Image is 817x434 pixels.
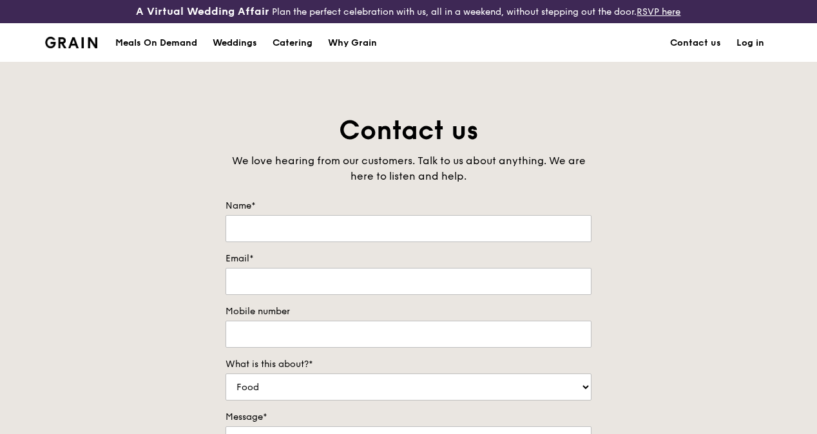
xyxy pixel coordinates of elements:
[637,6,680,17] a: RSVP here
[729,24,772,62] a: Log in
[320,24,385,62] a: Why Grain
[226,411,591,424] label: Message*
[205,24,265,62] a: Weddings
[662,24,729,62] a: Contact us
[226,153,591,184] div: We love hearing from our customers. Talk to us about anything. We are here to listen and help.
[226,252,591,265] label: Email*
[273,24,312,62] div: Catering
[45,37,97,48] img: Grain
[213,24,257,62] div: Weddings
[328,24,377,62] div: Why Grain
[136,5,269,18] h3: A Virtual Wedding Affair
[226,113,591,148] h1: Contact us
[115,24,197,62] div: Meals On Demand
[45,23,97,61] a: GrainGrain
[226,305,591,318] label: Mobile number
[226,358,591,371] label: What is this about?*
[226,200,591,212] label: Name*
[136,5,680,18] div: Plan the perfect celebration with us, all in a weekend, without stepping out the door.
[265,24,320,62] a: Catering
